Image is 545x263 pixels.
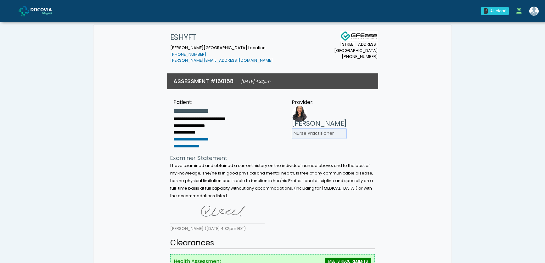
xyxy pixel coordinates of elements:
small: [PERSON_NAME][GEOGRAPHIC_DATA] Location [170,45,273,63]
a: [PERSON_NAME][EMAIL_ADDRESS][DOMAIN_NAME] [170,58,273,63]
a: 0 All clear! [477,4,513,18]
img: Docovia Staffing Logo [340,31,378,41]
img: 386o7wAAAAZJREFUAwBRqQErpt2tRwAAAABJRU5ErkJggg== [170,202,265,224]
a: [PHONE_NUMBER] [170,52,206,57]
small: [DATE] 4:32pm [241,79,270,84]
li: Nurse Practitioner [292,128,347,139]
img: Provider image [292,106,307,122]
div: 0 [484,8,488,14]
h3: ASSESSMENT #160158 [173,77,233,85]
h3: [PERSON_NAME] [292,119,347,128]
h2: Clearances [170,237,375,249]
a: Docovia [19,1,62,21]
img: Docovia [31,8,62,14]
small: I have examined and obtained a current history on the individual named above; and to the best of ... [170,163,373,198]
img: Rachel Elazary [529,7,539,16]
small: [PERSON_NAME] ([DATE] 4:32pm EDT) [170,226,246,231]
small: [STREET_ADDRESS] [GEOGRAPHIC_DATA] [PHONE_NUMBER] [334,41,378,60]
div: Patient: [173,99,226,106]
img: Docovia [19,6,29,16]
h4: Examiner Statement [170,155,375,162]
h1: ESHYFT [170,31,273,44]
div: All clear! [490,8,506,14]
div: Provider: [292,99,347,106]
